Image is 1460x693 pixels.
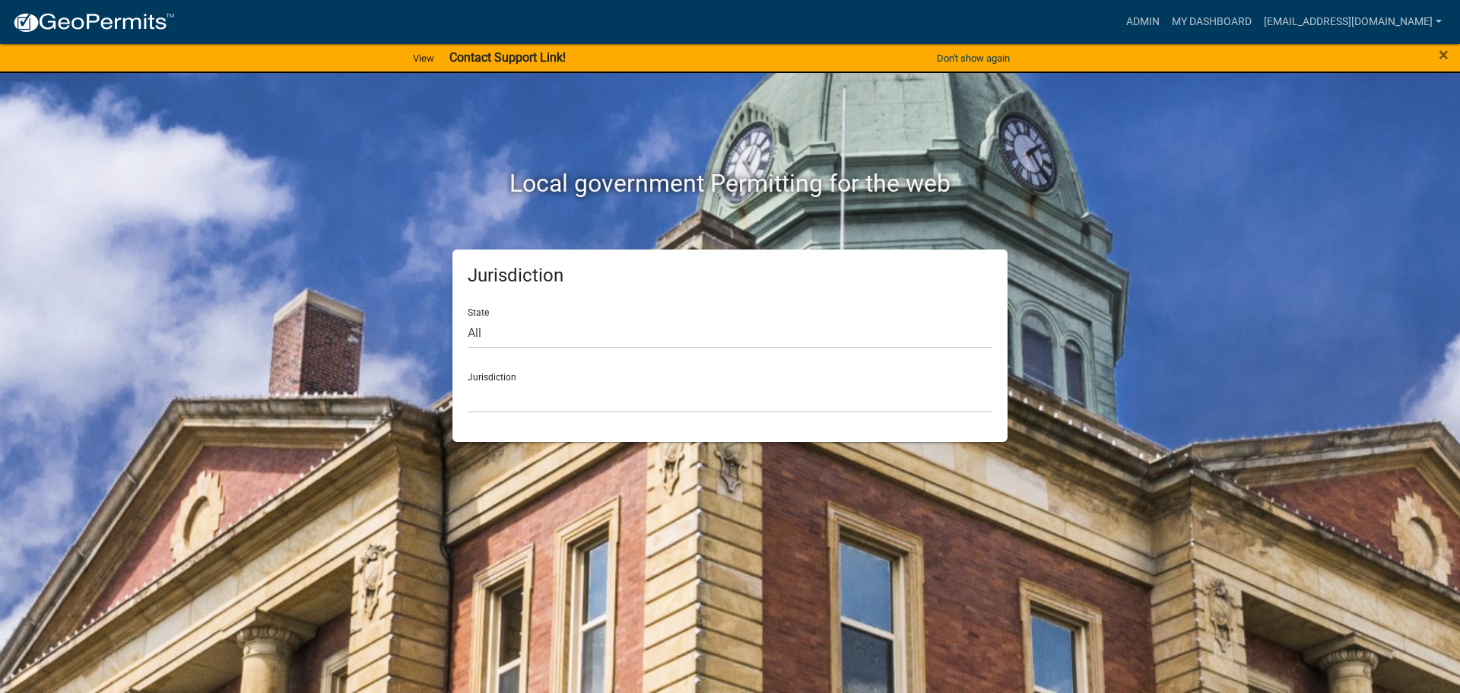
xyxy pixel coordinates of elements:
a: [EMAIL_ADDRESS][DOMAIN_NAME] [1258,8,1448,37]
a: View [407,46,440,71]
a: Admin [1120,8,1166,37]
h2: Local government Permitting for the web [308,169,1152,198]
a: My Dashboard [1166,8,1258,37]
button: Don't show again [931,46,1016,71]
button: Close [1439,46,1449,64]
h5: Jurisdiction [468,265,992,287]
span: × [1439,44,1449,65]
strong: Contact Support Link! [449,50,566,65]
